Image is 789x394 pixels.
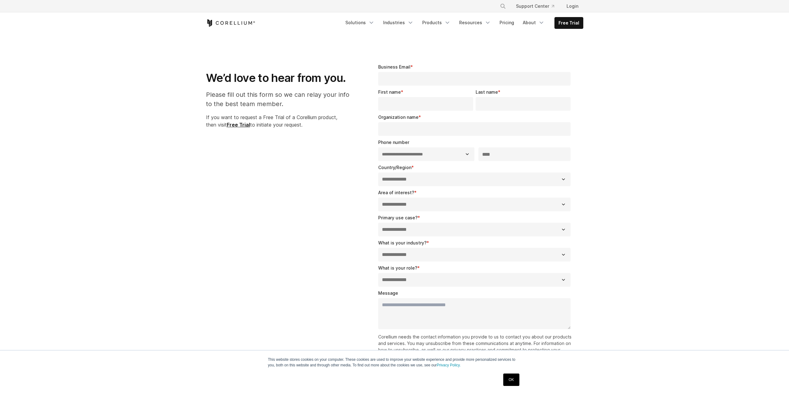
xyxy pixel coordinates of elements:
[378,165,411,170] span: Country/Region
[379,17,417,28] a: Industries
[206,114,356,128] p: If you want to request a Free Trial of a Corellium product, then visit to initiate your request.
[378,290,398,296] span: Message
[227,122,250,128] a: Free Trial
[268,357,521,368] p: This website stores cookies on your computer. These cookies are used to improve your website expe...
[562,1,583,12] a: Login
[378,265,417,271] span: What is your role?
[519,17,548,28] a: About
[378,140,409,145] span: Phone number
[496,17,518,28] a: Pricing
[511,1,559,12] a: Support Center
[342,17,378,28] a: Solutions
[555,17,583,29] a: Free Trial
[437,363,461,367] a: Privacy Policy.
[503,374,519,386] a: OK
[476,89,498,95] span: Last name
[342,17,583,29] div: Navigation Menu
[378,240,427,245] span: What is your industry?
[378,89,401,95] span: First name
[378,64,410,69] span: Business Email
[378,114,419,120] span: Organization name
[206,90,356,109] p: Please fill out this form so we can relay your info to the best team member.
[492,1,583,12] div: Navigation Menu
[455,17,495,28] a: Resources
[206,71,356,85] h1: We’d love to hear from you.
[378,334,573,360] p: Corellium needs the contact information you provide to us to contact you about our products and s...
[497,1,509,12] button: Search
[206,19,255,27] a: Corellium Home
[419,17,454,28] a: Products
[378,190,414,195] span: Area of interest?
[378,215,418,220] span: Primary use case?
